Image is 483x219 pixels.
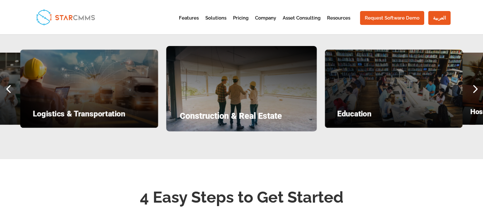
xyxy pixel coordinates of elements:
[72,186,411,211] h2: 4 Easy Steps to Get Started
[283,16,320,31] a: Asset Consulting
[166,46,317,131] div: 4 / 7
[452,189,483,219] iframe: Chat Widget
[327,16,350,31] a: Resources
[33,110,146,120] h4: Logistics & Transportation
[428,11,451,25] a: العربية
[466,80,483,97] div: Next slide
[360,11,424,25] a: Request Software Demo
[255,16,276,31] a: Company
[180,112,303,124] h4: Construction & Real Estate
[337,110,450,120] h4: Education
[205,16,226,31] a: Solutions
[34,7,97,27] img: StarCMMS
[233,16,248,31] a: Pricing
[20,50,158,128] div: 3 / 7
[179,16,199,31] a: Features
[325,50,463,128] div: 5 / 7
